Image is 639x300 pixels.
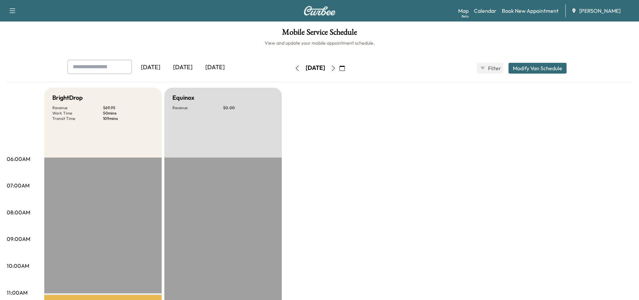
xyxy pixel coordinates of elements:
p: $ 0.00 [223,105,274,111]
h6: View and update your mobile appointment schedule. [7,40,632,46]
div: [DATE] [199,60,231,75]
h1: Mobile Service Schedule [7,28,632,40]
p: Work Time [52,111,103,116]
a: Book New Appointment [502,7,558,15]
button: Filter [477,63,503,74]
a: Calendar [474,7,496,15]
p: 08:00AM [7,208,30,216]
div: [DATE] [135,60,167,75]
p: Revenue [52,105,103,111]
p: Revenue [172,105,223,111]
p: 06:00AM [7,155,30,163]
p: 07:00AM [7,181,30,189]
p: 50 mins [103,111,154,116]
p: 09:00AM [7,235,30,243]
p: 109 mins [103,116,154,121]
a: MapBeta [458,7,469,15]
img: Curbee Logo [304,6,336,15]
p: 10:00AM [7,262,29,270]
div: [DATE] [167,60,199,75]
p: 11:00AM [7,289,28,297]
span: [PERSON_NAME] [579,7,621,15]
span: Filter [488,64,500,72]
h5: Equinox [172,93,194,102]
p: Transit Time [52,116,103,121]
div: Beta [462,14,469,19]
h5: BrightDrop [52,93,83,102]
p: $ 69.95 [103,105,154,111]
div: [DATE] [306,64,325,72]
button: Modify Van Schedule [509,63,567,74]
